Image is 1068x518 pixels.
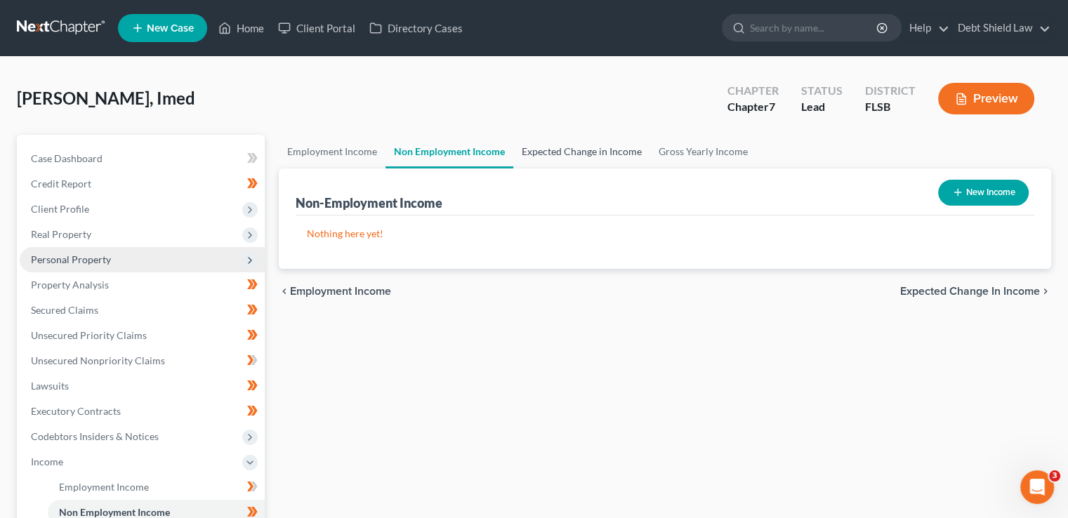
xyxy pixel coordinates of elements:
div: District [865,83,916,99]
input: Search by name... [750,15,878,41]
div: Chapter [727,99,779,115]
i: chevron_right [1040,286,1051,297]
div: Status [801,83,843,99]
a: Expected Change in Income [513,135,650,168]
span: [PERSON_NAME], Imed [17,88,195,108]
a: Secured Claims [20,298,265,323]
button: New Income [938,180,1029,206]
a: Non Employment Income [385,135,513,168]
span: Unsecured Priority Claims [31,329,147,341]
span: Income [31,456,63,467]
a: Credit Report [20,171,265,197]
a: Employment Income [48,474,265,500]
button: Expected Change in Income chevron_right [900,286,1051,297]
span: Executory Contracts [31,405,121,417]
a: Home [211,15,271,41]
div: Non-Employment Income [296,194,442,211]
button: Preview [938,83,1034,114]
span: Expected Change in Income [900,286,1040,297]
a: Property Analysis [20,272,265,298]
div: FLSB [865,99,916,115]
span: Property Analysis [31,279,109,291]
span: New Case [147,23,194,34]
a: Debt Shield Law [951,15,1050,41]
span: Employment Income [59,481,149,493]
a: Unsecured Priority Claims [20,323,265,348]
span: Codebtors Insiders & Notices [31,430,159,442]
a: Employment Income [279,135,385,168]
a: Case Dashboard [20,146,265,171]
span: Personal Property [31,253,111,265]
span: Case Dashboard [31,152,103,164]
div: Chapter [727,83,779,99]
i: chevron_left [279,286,290,297]
span: Credit Report [31,178,91,190]
div: Lead [801,99,843,115]
span: 3 [1049,470,1060,482]
span: Lawsuits [31,380,69,392]
a: Client Portal [271,15,362,41]
a: Gross Yearly Income [650,135,756,168]
button: chevron_left Employment Income [279,286,391,297]
p: Nothing here yet! [307,227,1023,241]
a: Unsecured Nonpriority Claims [20,348,265,373]
a: Lawsuits [20,373,265,399]
span: 7 [769,100,775,113]
iframe: Intercom live chat [1020,470,1054,504]
a: Directory Cases [362,15,470,41]
a: Executory Contracts [20,399,265,424]
span: Real Property [31,228,91,240]
span: Non Employment Income [59,506,170,518]
span: Unsecured Nonpriority Claims [31,354,165,366]
a: Help [902,15,949,41]
span: Employment Income [290,286,391,297]
span: Client Profile [31,203,89,215]
span: Secured Claims [31,304,98,316]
